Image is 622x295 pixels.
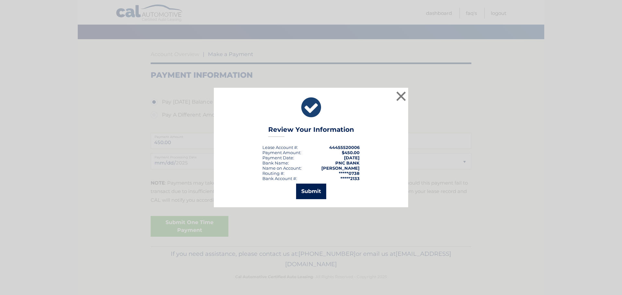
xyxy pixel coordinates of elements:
button: × [395,90,408,103]
span: [DATE] [344,155,360,160]
div: Bank Name: [262,160,289,165]
button: Submit [296,184,326,199]
span: Payment Date [262,155,293,160]
div: : [262,155,294,160]
div: Routing #: [262,171,284,176]
h3: Review Your Information [268,126,354,137]
div: Name on Account: [262,165,302,171]
span: $450.00 [342,150,360,155]
strong: [PERSON_NAME] [321,165,360,171]
strong: PNC BANK [335,160,360,165]
div: Bank Account #: [262,176,297,181]
div: Lease Account #: [262,145,298,150]
strong: 44455520006 [329,145,360,150]
div: Payment Amount: [262,150,301,155]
